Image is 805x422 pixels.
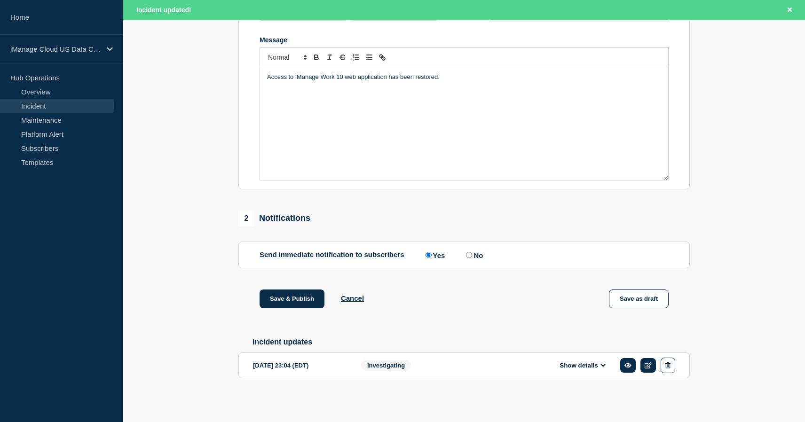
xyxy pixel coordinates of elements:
div: Notifications [238,211,310,227]
button: Toggle bulleted list [363,52,376,63]
button: Cancel [341,294,364,302]
button: Close banner [784,5,796,16]
label: No [464,250,483,259]
div: Send immediate notification to subscribers [260,250,669,259]
input: Yes [426,252,432,258]
p: Access to iManage Work 10 web application has been restored. [267,73,661,81]
h2: Incident updates [253,338,690,346]
div: Message [260,36,669,44]
div: Message [260,67,668,180]
button: Toggle ordered list [349,52,363,63]
button: Toggle italic text [323,52,336,63]
input: No [466,252,472,258]
label: Yes [423,250,445,259]
button: Toggle bold text [310,52,323,63]
span: Incident updated! [136,6,191,14]
span: 2 [238,211,254,227]
p: Send immediate notification to subscribers [260,250,404,259]
p: iManage Cloud US Data Center [10,45,101,53]
button: Save as draft [609,289,669,308]
button: Save & Publish [260,289,324,308]
button: Toggle strikethrough text [336,52,349,63]
span: Font size [264,52,310,63]
button: Toggle link [376,52,389,63]
div: [DATE] 23:04 (EDT) [253,358,347,373]
span: Investigating [361,360,411,371]
button: Show details [557,361,608,369]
